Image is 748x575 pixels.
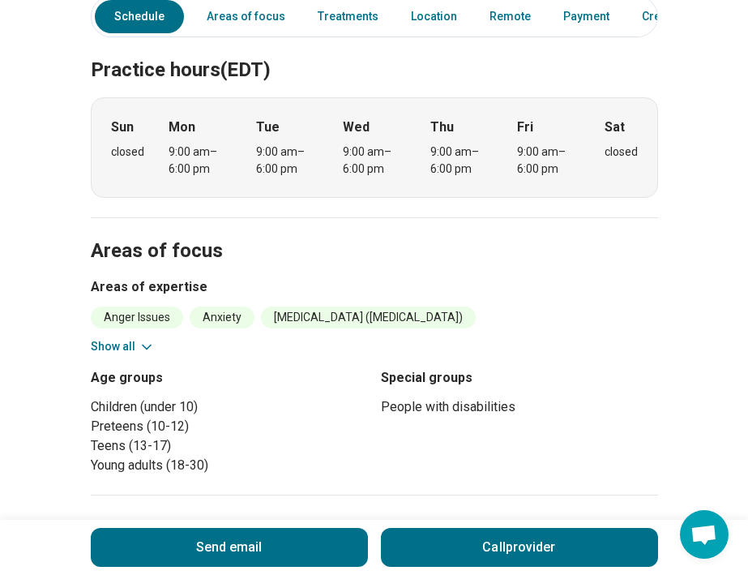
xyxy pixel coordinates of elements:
[605,144,638,161] div: closed
[111,118,134,137] strong: Sun
[517,144,579,178] div: 9:00 am – 6:00 pm
[91,436,368,456] li: Teens (13-17)
[343,118,370,137] strong: Wed
[381,528,658,567] button: Callprovider
[91,199,658,265] h2: Areas of focus
[91,528,368,567] button: Send email
[91,307,183,328] li: Anger Issues
[169,144,231,178] div: 9:00 am – 6:00 pm
[605,118,625,137] strong: Sat
[343,144,405,178] div: 9:00 am – 6:00 pm
[91,417,368,436] li: Preteens (10-12)
[91,456,368,475] li: Young adults (18-30)
[91,18,658,84] h2: Practice hours (EDT)
[381,368,658,388] h3: Special groups
[91,97,658,198] div: When does the program meet?
[91,338,155,355] button: Show all
[91,368,368,388] h3: Age groups
[680,510,729,559] div: Open chat
[261,307,476,328] li: [MEDICAL_DATA] ([MEDICAL_DATA])
[430,144,493,178] div: 9:00 am – 6:00 pm
[517,118,533,137] strong: Fri
[91,277,658,297] h3: Areas of expertise
[169,118,195,137] strong: Mon
[111,144,144,161] div: closed
[381,397,658,417] li: People with disabilities
[256,144,318,178] div: 9:00 am – 6:00 pm
[430,118,454,137] strong: Thu
[91,476,658,543] h2: Treatment specialties
[190,307,254,328] li: Anxiety
[91,397,368,417] li: Children (under 10)
[256,118,280,137] strong: Tue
